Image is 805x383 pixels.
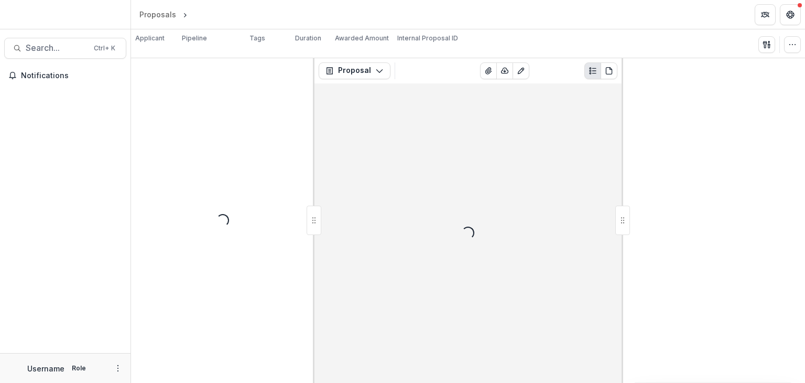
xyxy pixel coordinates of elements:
button: Get Help [780,4,801,25]
button: Proposal [319,62,390,79]
span: Notifications [21,71,122,80]
p: Awarded Amount [335,34,389,43]
p: Tags [249,34,265,43]
button: Plaintext view [584,62,601,79]
p: Role [69,364,89,373]
button: Notifications [4,67,126,84]
p: Username [27,363,64,374]
button: Partners [755,4,776,25]
a: Proposals [135,7,180,22]
button: Search... [4,38,126,59]
p: Duration [295,34,321,43]
p: Internal Proposal ID [397,34,458,43]
p: Applicant [135,34,165,43]
button: Edit as form [513,62,529,79]
nav: breadcrumb [135,7,234,22]
button: View Attached Files [480,62,497,79]
p: Pipeline [182,34,207,43]
button: PDF view [601,62,617,79]
div: Proposals [139,9,176,20]
div: Ctrl + K [92,42,117,54]
button: More [112,362,124,375]
span: Search... [26,43,88,53]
